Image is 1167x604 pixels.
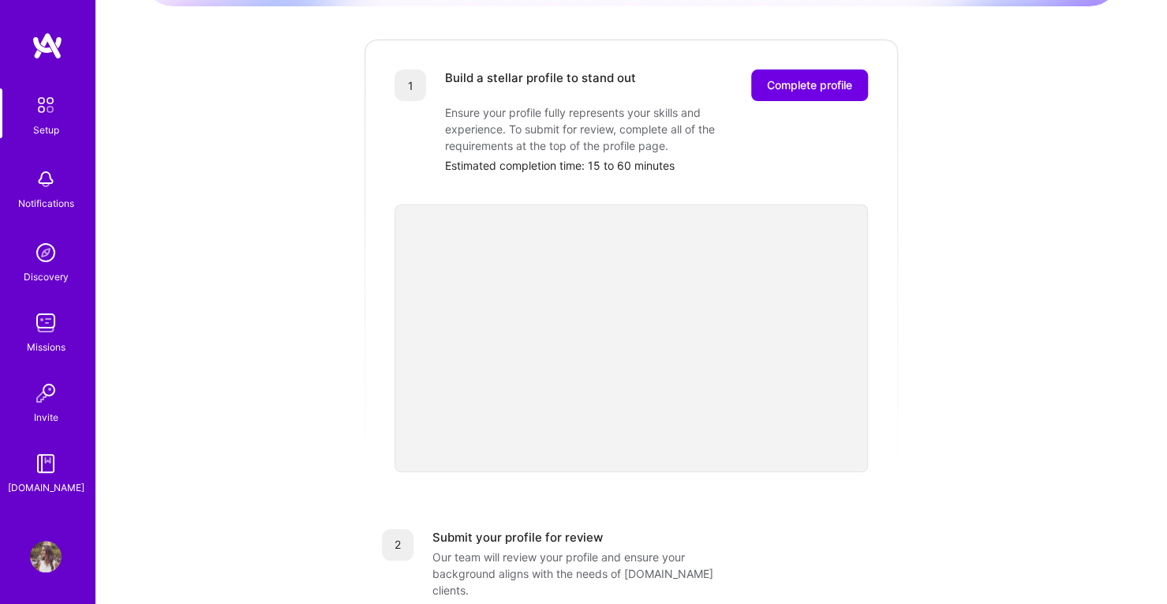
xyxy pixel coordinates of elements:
[26,541,65,572] a: User Avatar
[33,122,59,138] div: Setup
[32,32,63,60] img: logo
[751,69,868,101] button: Complete profile
[30,307,62,339] img: teamwork
[30,163,62,195] img: bell
[30,541,62,572] img: User Avatar
[445,104,761,154] div: Ensure your profile fully represents your skills and experience. To submit for review, complete a...
[30,237,62,268] img: discovery
[30,377,62,409] img: Invite
[30,448,62,479] img: guide book
[34,409,58,426] div: Invite
[8,479,84,496] div: [DOMAIN_NAME]
[27,339,65,355] div: Missions
[24,268,69,285] div: Discovery
[445,69,636,101] div: Build a stellar profile to stand out
[445,157,868,174] div: Estimated completion time: 15 to 60 minutes
[767,77,852,93] span: Complete profile
[382,529,413,561] div: 2
[432,529,603,546] div: Submit your profile for review
[29,88,62,122] img: setup
[432,549,748,598] div: Our team will review your profile and ensure your background aligns with the needs of [DOMAIN_NAM...
[395,204,868,472] iframe: video
[18,195,74,212] div: Notifications
[395,69,426,101] div: 1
